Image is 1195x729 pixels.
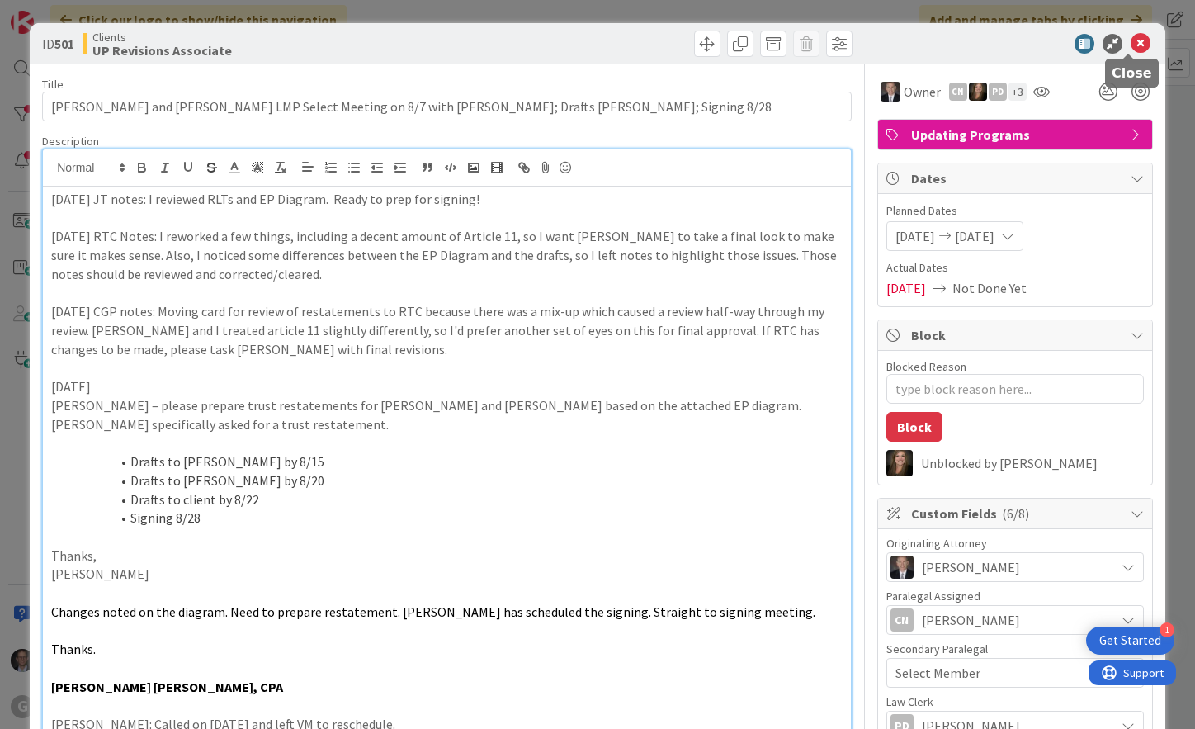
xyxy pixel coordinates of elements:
p: Thanks, [51,547,843,566]
strong: [PERSON_NAME] [PERSON_NAME], CPA [51,679,283,695]
span: Description [42,134,99,149]
span: Thanks. [51,641,96,657]
div: PD [989,83,1007,101]
img: SB [969,83,987,101]
span: ID [42,34,74,54]
span: [DATE] [895,226,935,246]
span: [DATE] [955,226,994,246]
span: Clients [92,31,232,44]
p: [DATE] CGP notes: Moving card for review of restatements to RTC because there was a mix-up which ... [51,302,843,358]
img: BG [881,82,900,102]
div: Law Clerk [886,696,1144,708]
label: Title [42,77,64,92]
p: [PERSON_NAME] [51,565,843,584]
input: type card name here... [42,92,852,121]
h5: Close [1112,65,1152,81]
div: Get Started [1099,632,1161,649]
label: Blocked Reason [886,359,966,374]
span: Support [35,2,75,22]
li: Drafts to client by 8/22 [71,490,843,509]
span: Not Done Yet [952,278,1027,298]
p: [DATE] RTC Notes: I reworked a few things, including a decent amount of Article 11, so I want [PE... [51,227,843,283]
li: Drafts to [PERSON_NAME] by 8/20 [71,471,843,490]
span: Custom Fields [911,504,1122,523]
div: Paralegal Assigned [886,590,1144,602]
li: Signing 8/28 [71,509,843,528]
b: 501 [54,36,74,52]
div: Originating Attorney [886,537,1144,549]
div: CN [949,83,967,101]
p: [PERSON_NAME] – please prepare trust restatements for [PERSON_NAME] and [PERSON_NAME] based on th... [51,396,843,433]
span: [DATE] [886,278,926,298]
p: [DATE] [51,377,843,396]
span: [PERSON_NAME] [922,557,1020,577]
span: Actual Dates [886,259,1144,277]
span: Dates [911,168,1122,188]
div: CN [890,608,914,632]
span: Planned Dates [886,202,1144,220]
div: + 3 [1008,83,1027,101]
span: Changes noted on the diagram. Need to prepare restatement. [PERSON_NAME] has scheduled the signin... [51,604,815,620]
b: UP Revisions Associate [92,44,232,57]
span: [PERSON_NAME] [922,610,1020,630]
button: Block [886,412,942,442]
span: ( 6/8 ) [1002,505,1029,522]
div: Secondary Paralegal [886,643,1144,655]
p: [DATE] JT notes: I reviewed RLTs and EP Diagram. Ready to prep for signing! [51,190,843,209]
span: Select Member [895,663,980,683]
span: Block [911,325,1122,345]
div: Open Get Started checklist, remaining modules: 1 [1086,627,1174,655]
span: Updating Programs [911,125,1122,144]
img: SB [886,450,913,476]
li: Drafts to [PERSON_NAME] by 8/15 [71,452,843,471]
img: BG [890,556,914,579]
div: Unblocked by [PERSON_NAME] [921,456,1144,471]
div: 1 [1160,622,1174,637]
span: Owner [904,82,941,102]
